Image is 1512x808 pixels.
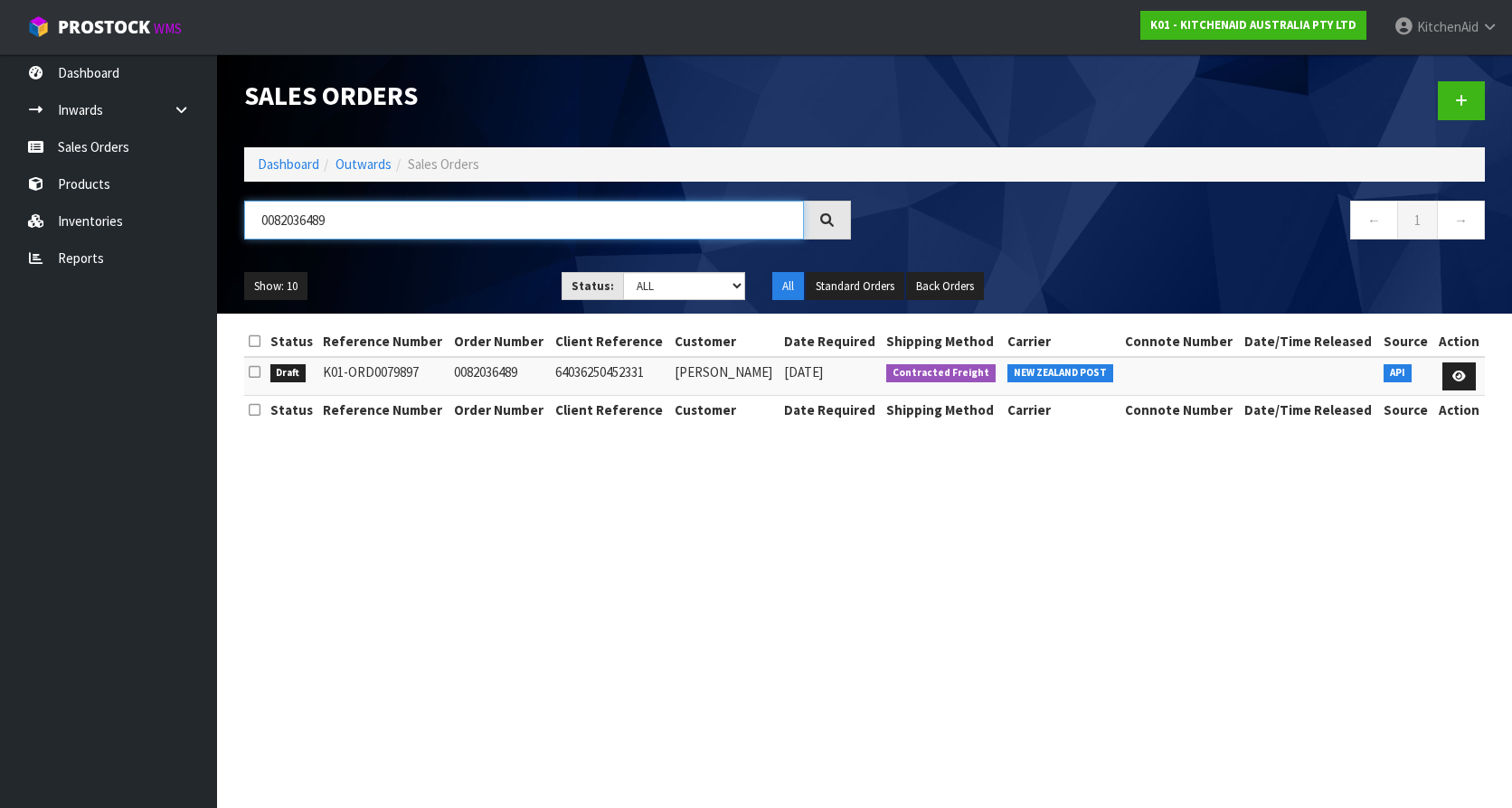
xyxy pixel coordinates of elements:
th: Order Number [449,396,551,425]
th: Reference Number [318,396,449,425]
a: Dashboard [258,155,319,173]
th: Connote Number [1120,327,1240,356]
th: Customer [670,327,780,356]
a: → [1437,201,1485,240]
span: Sales Orders [408,155,479,173]
th: Client Reference [551,396,670,425]
button: Back Orders [906,272,984,301]
td: 0082036489 [449,357,551,396]
th: Date Required [780,396,883,425]
span: [DATE] [784,363,823,381]
th: Customer [670,396,780,425]
th: Date/Time Released [1240,396,1380,425]
span: NEW ZEALAND POST [1007,364,1113,382]
th: Source [1379,396,1433,425]
th: Status [266,396,318,425]
th: Client Reference [551,327,670,356]
th: Order Number [449,327,551,356]
span: Contracted Freight [886,364,996,382]
nav: Page navigation [878,201,1485,245]
td: [PERSON_NAME] [670,357,780,396]
th: Carrier [1003,396,1120,425]
span: KitchenAid [1417,18,1479,35]
strong: Status: [572,278,614,294]
small: WMS [154,20,182,37]
th: Date Required [780,327,883,356]
input: Search sales orders [244,201,804,240]
button: Show: 10 [244,272,307,301]
span: API [1384,364,1412,382]
span: ProStock [58,15,150,39]
th: Source [1379,327,1433,356]
a: ← [1350,201,1398,240]
td: K01-ORD0079897 [318,357,449,396]
button: Standard Orders [806,272,904,301]
h1: Sales Orders [244,81,851,110]
a: 1 [1397,201,1438,240]
img: cube-alt.png [27,15,50,38]
th: Action [1434,327,1485,356]
th: Shipping Method [882,396,1003,425]
td: 64036250452331 [551,357,670,396]
th: Date/Time Released [1240,327,1380,356]
th: Connote Number [1120,396,1240,425]
th: Shipping Method [882,327,1003,356]
a: Outwards [335,155,392,173]
strong: K01 - KITCHENAID AUSTRALIA PTY LTD [1150,17,1356,33]
th: Carrier [1003,327,1120,356]
span: Draft [270,364,307,382]
th: Action [1434,396,1485,425]
th: Status [266,327,318,356]
button: All [772,272,804,301]
th: Reference Number [318,327,449,356]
